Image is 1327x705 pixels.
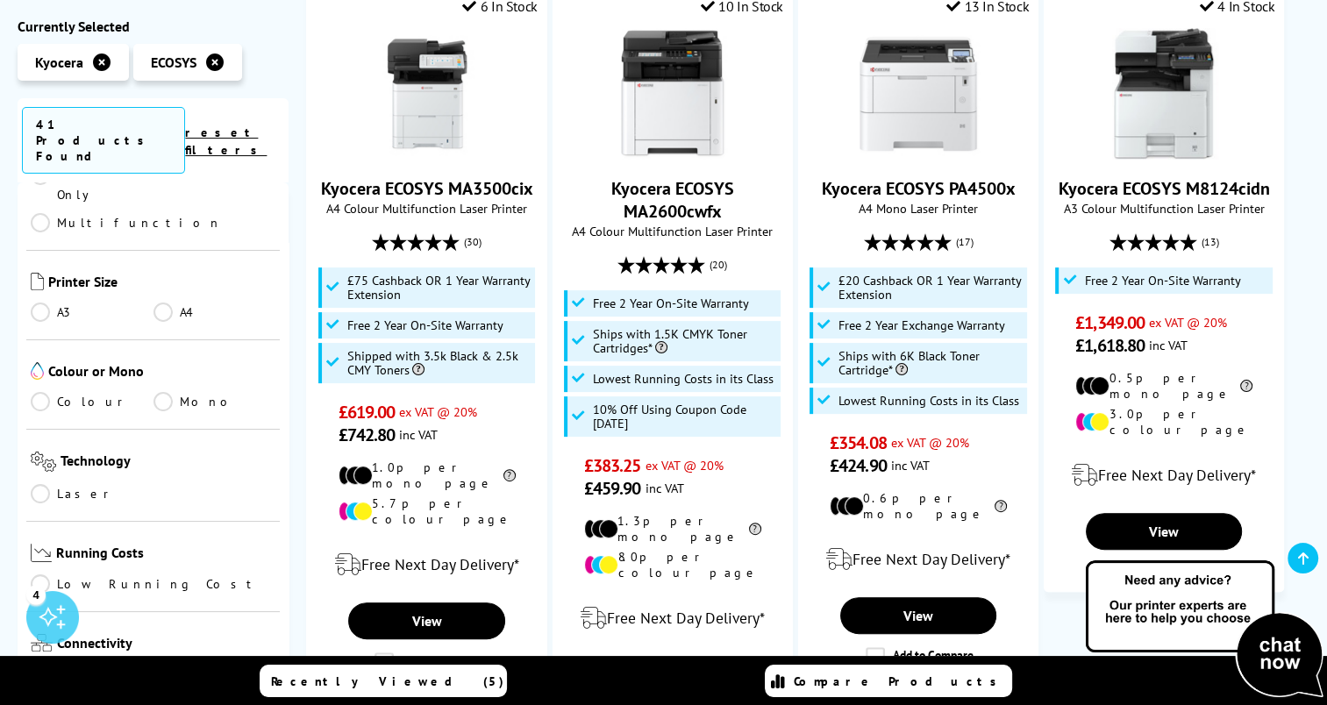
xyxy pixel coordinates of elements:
span: inc VAT [645,480,683,496]
a: reset filters [185,125,267,158]
img: Running Costs [31,544,52,562]
span: ECOSYS [151,53,196,71]
span: Free 2 Year On-Site Warranty [593,296,749,310]
a: A4 [153,303,276,322]
span: 41 Products Found [22,107,185,174]
span: A3 Colour Multifunction Laser Printer [1053,200,1274,217]
img: Technology [31,452,56,472]
span: £383.25 [584,454,641,477]
a: View [840,597,996,634]
span: Running Costs [56,544,276,566]
span: inc VAT [1149,337,1188,353]
a: Print Only [31,166,153,204]
li: 3.0p per colour page [1075,406,1252,438]
li: 1.0p per mono page [339,459,516,491]
a: Kyocera ECOSYS PA4500x [853,146,984,163]
img: Printer Size [31,273,44,290]
span: Free 2 Year Exchange Warranty [838,318,1005,332]
span: £75 Cashback OR 1 Year Warranty Extension [347,274,531,302]
span: inc VAT [399,426,438,443]
li: 1.3p per mono page [584,513,761,545]
a: Kyocera ECOSYS M8124cidn [1059,177,1270,200]
a: Compare Products [765,665,1012,697]
a: Kyocera ECOSYS MA2600cwfx [611,177,734,223]
span: ex VAT @ 20% [399,403,477,420]
a: Kyocera ECOSYS PA4500x [821,177,1015,200]
div: 4 [26,585,46,604]
img: Kyocera ECOSYS PA4500x [853,28,984,160]
span: Free 2 Year On-Site Warranty [347,318,503,332]
span: ex VAT @ 20% [645,457,723,474]
span: Printer Size [48,273,275,294]
a: Laser [31,484,153,503]
a: View [348,602,504,639]
span: ex VAT @ 20% [1149,314,1227,331]
span: £742.80 [339,424,396,446]
span: £424.90 [830,454,887,477]
span: Kyocera [35,53,83,71]
img: Colour or Mono [31,362,44,380]
div: modal_delivery [562,594,783,643]
span: Ships with 6K Black Toner Cartridge* [838,349,1022,377]
label: Add to Compare [375,652,482,672]
img: Kyocera ECOSYS MA2600cwfx [607,28,738,160]
span: A4 Mono Laser Printer [808,200,1029,217]
span: ex VAT @ 20% [891,434,969,451]
span: inc VAT [891,457,930,474]
span: (17) [955,225,973,259]
span: (30) [464,225,482,259]
label: Add to Compare [866,647,973,666]
span: £1,349.00 [1075,311,1145,334]
span: £20 Cashback OR 1 Year Warranty Extension [838,274,1022,302]
div: Currently Selected [18,18,289,35]
a: Recently Viewed (5) [260,665,507,697]
li: 0.6p per mono page [830,490,1007,522]
span: Connectivity [57,634,275,655]
div: modal_delivery [316,540,537,589]
span: Lowest Running Costs in its Class [593,372,774,386]
a: Mono [153,392,276,411]
span: £459.90 [584,477,641,500]
span: Colour or Mono [48,362,275,383]
span: A4 Colour Multifunction Laser Printer [562,223,783,239]
span: £354.08 [830,431,887,454]
a: View [1086,513,1242,550]
div: modal_delivery [808,535,1029,584]
span: (20) [710,248,727,281]
a: Low Running Cost [31,574,275,594]
li: 0.5p per mono page [1075,370,1252,402]
a: Multifunction [31,213,222,232]
a: Kyocera ECOSYS M8124cidn [1098,146,1230,163]
span: £1,618.80 [1075,334,1145,357]
span: Shipped with 3.5k Black & 2.5k CMY Toners [347,349,531,377]
span: 10% Off Using Coupon Code [DATE] [593,402,776,431]
img: Kyocera ECOSYS MA3500cix [361,28,493,160]
span: (13) [1202,225,1219,259]
a: Colour [31,392,153,411]
a: Kyocera ECOSYS MA3500cix [361,146,493,163]
span: Recently Viewed (5) [271,673,504,689]
span: Ships with 1.5K CMYK Toner Cartridges* [593,327,776,355]
span: A4 Colour Multifunction Laser Printer [316,200,537,217]
div: modal_delivery [1053,451,1274,500]
a: Kyocera ECOSYS MA2600cwfx [607,146,738,163]
a: A3 [31,303,153,322]
img: Open Live Chat window [1081,558,1327,701]
span: Technology [61,452,276,475]
li: 5.7p per colour page [339,495,516,527]
a: Kyocera ECOSYS MA3500cix [321,177,533,200]
span: Lowest Running Costs in its Class [838,394,1019,408]
li: 8.0p per colour page [584,549,761,580]
img: Kyocera ECOSYS M8124cidn [1098,28,1230,160]
span: £619.00 [339,401,396,424]
span: Free 2 Year On-Site Warranty [1084,274,1240,288]
span: Compare Products [794,673,1006,689]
